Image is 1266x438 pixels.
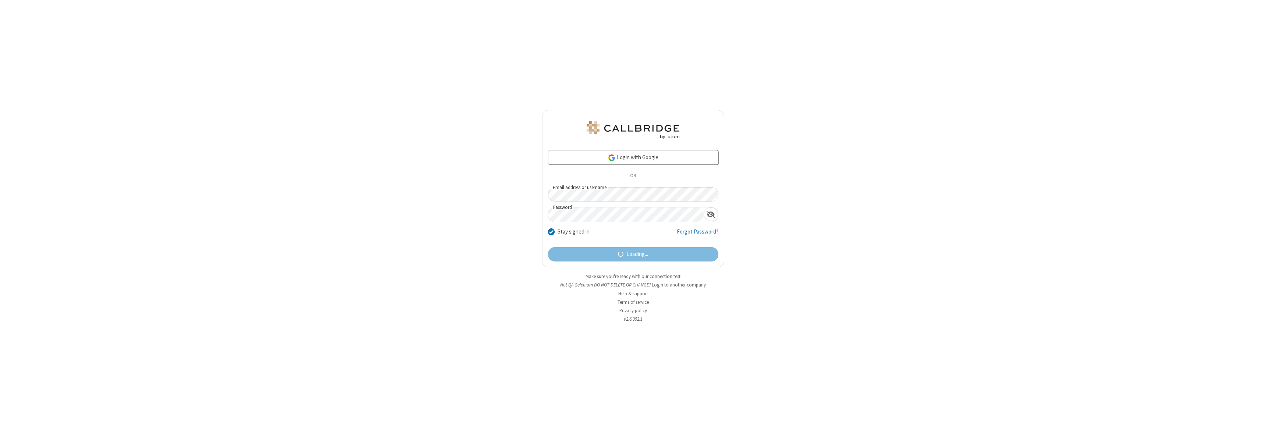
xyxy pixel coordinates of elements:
[618,299,649,305] a: Terms of service
[542,281,724,288] li: Not QA Selenium DO NOT DELETE OR CHANGE?
[626,250,648,259] span: Loading...
[618,291,648,297] a: Help & support
[627,171,639,181] span: OR
[558,228,590,236] label: Stay signed in
[586,273,680,279] a: Make sure you're ready with our connection test
[619,307,647,314] a: Privacy policy
[652,281,706,288] button: Login to another company
[1248,419,1260,433] iframe: Chat
[585,121,681,139] img: QA Selenium DO NOT DELETE OR CHANGE
[542,316,724,323] li: v2.6.352.1
[548,207,704,222] input: Password
[704,207,718,221] div: Show password
[677,228,718,242] a: Forgot Password?
[608,154,616,162] img: google-icon.png
[548,150,718,165] a: Login with Google
[548,247,718,262] button: Loading...
[548,187,718,202] input: Email address or username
